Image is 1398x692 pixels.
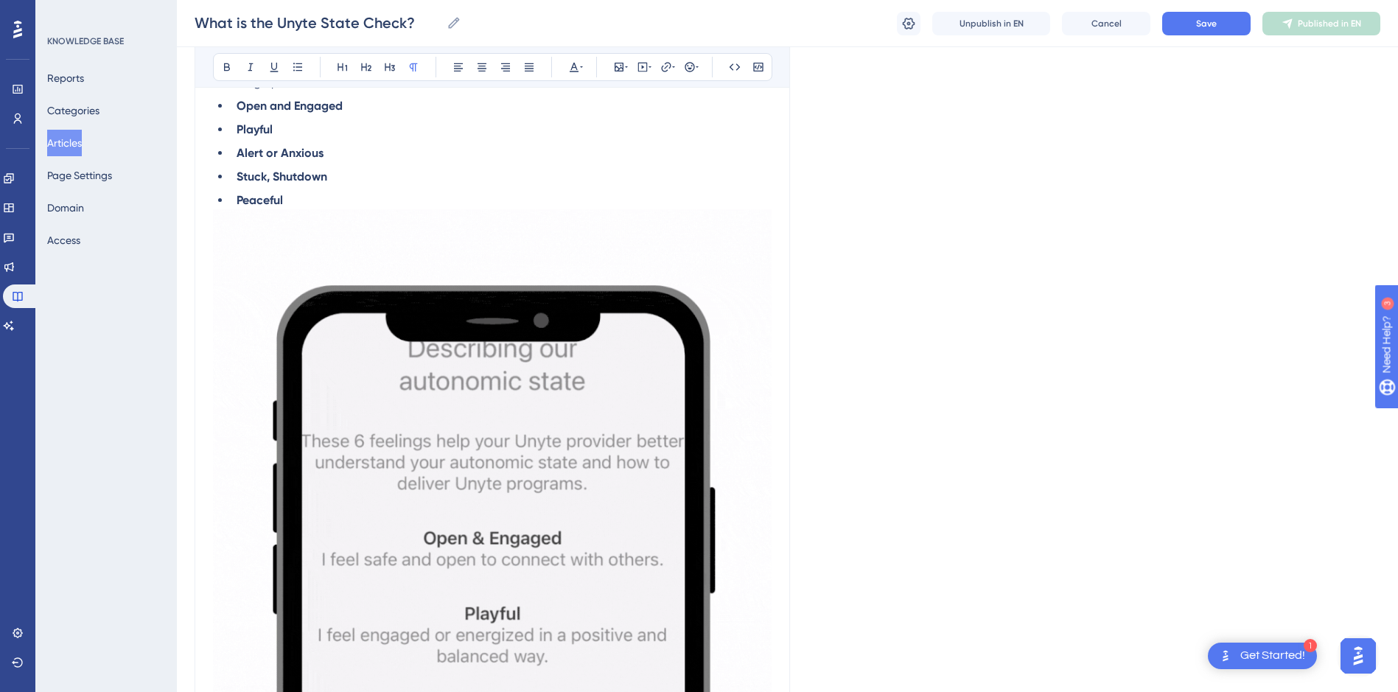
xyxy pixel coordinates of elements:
input: Article Name [195,13,441,33]
strong: Peaceful [237,193,283,207]
button: Page Settings [47,162,112,189]
button: Cancel [1062,12,1150,35]
button: Reports [47,65,84,91]
div: 1 [1304,639,1317,652]
button: Published in EN [1262,12,1380,35]
button: Categories [47,97,99,124]
div: Get Started! [1240,648,1305,664]
div: 3 [102,7,107,19]
button: Save [1162,12,1251,35]
span: Unpublish in EN [960,18,1024,29]
button: Access [47,227,80,254]
button: Unpublish in EN [932,12,1050,35]
span: Need Help? [35,4,92,21]
span: Published in EN [1298,18,1361,29]
strong: Stuck, Shutdown [237,169,327,184]
button: Domain [47,195,84,221]
strong: Open and Engaged [237,99,343,113]
span: Cancel [1091,18,1122,29]
button: Articles [47,130,82,156]
div: KNOWLEDGE BASE [47,35,124,47]
strong: Alert or Anxious [237,146,324,160]
div: Open Get Started! checklist, remaining modules: 1 [1208,643,1317,669]
iframe: UserGuiding AI Assistant Launcher [1336,634,1380,678]
img: launcher-image-alternative-text [1217,647,1234,665]
strong: Playful [237,122,273,136]
span: Save [1196,18,1217,29]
